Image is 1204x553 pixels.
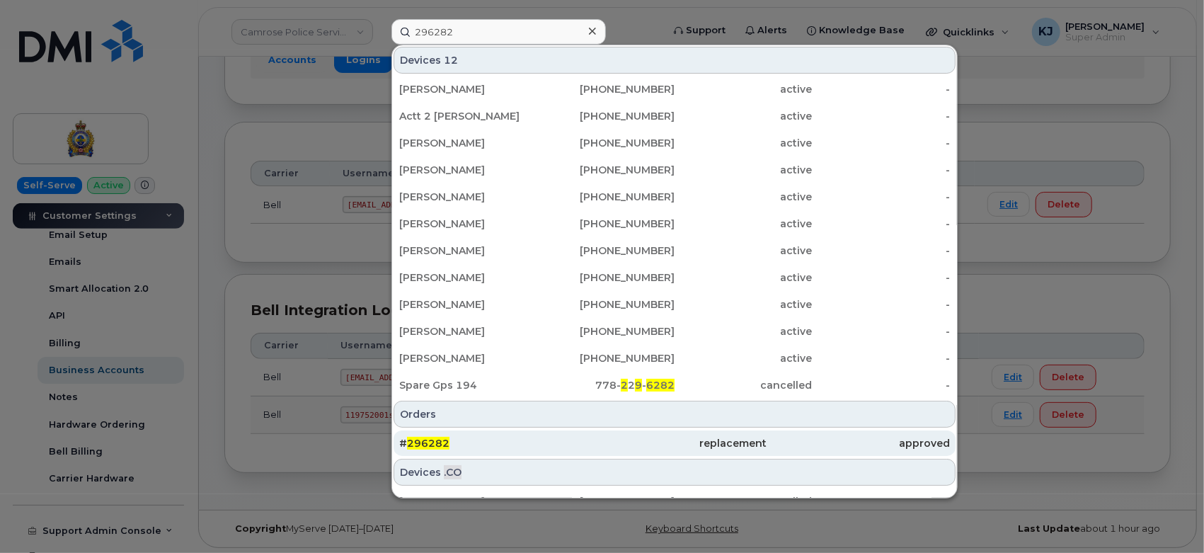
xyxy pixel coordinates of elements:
[391,19,606,45] input: Find something...
[537,297,675,312] div: [PHONE_NUMBER]
[583,436,766,450] div: replacement
[394,238,956,263] a: [PERSON_NAME][PHONE_NUMBER]active-
[537,109,675,123] div: [PHONE_NUMBER]
[394,211,956,236] a: [PERSON_NAME][PHONE_NUMBER]active-
[394,130,956,156] a: [PERSON_NAME][PHONE_NUMBER]active-
[537,82,675,96] div: [PHONE_NUMBER]
[399,109,537,123] div: Actt 2 [PERSON_NAME]
[394,459,956,486] div: Devices
[675,190,813,204] div: active
[399,351,537,365] div: [PERSON_NAME]
[394,157,956,183] a: [PERSON_NAME][PHONE_NUMBER]active-
[394,489,956,514] a: [PERSON_NAME][PHONE_NUMBER]cancelled-
[407,437,449,450] span: 296282
[537,378,675,392] div: 778- 2 -
[537,190,675,204] div: [PHONE_NUMBER]
[394,431,956,456] a: #296282replacementapproved
[537,494,675,508] div: [PHONE_NUMBER]
[813,297,951,312] div: -
[813,82,951,96] div: -
[621,379,628,392] span: 2
[399,190,537,204] div: [PERSON_NAME]
[394,47,956,74] div: Devices
[537,351,675,365] div: [PHONE_NUMBER]
[675,351,813,365] div: active
[675,82,813,96] div: active
[399,82,537,96] div: [PERSON_NAME]
[646,379,675,392] span: 6282
[767,436,950,450] div: approved
[813,351,951,365] div: -
[537,217,675,231] div: [PHONE_NUMBER]
[394,401,956,428] div: Orders
[399,436,583,450] div: #
[813,244,951,258] div: -
[399,136,537,150] div: [PERSON_NAME]
[399,378,537,392] div: Spare Gps 194
[675,297,813,312] div: active
[444,465,461,479] span: .CO
[813,494,951,508] div: -
[537,163,675,177] div: [PHONE_NUMBER]
[675,494,813,508] div: cancelled
[675,270,813,285] div: active
[813,136,951,150] div: -
[635,379,642,392] span: 9
[394,184,956,210] a: [PERSON_NAME][PHONE_NUMBER]active-
[813,378,951,392] div: -
[813,109,951,123] div: -
[394,372,956,398] a: Spare Gps 194778-229-6282cancelled-
[394,265,956,290] a: [PERSON_NAME][PHONE_NUMBER]active-
[444,53,458,67] span: 12
[675,109,813,123] div: active
[394,103,956,129] a: Actt 2 [PERSON_NAME][PHONE_NUMBER]active-
[394,292,956,317] a: [PERSON_NAME][PHONE_NUMBER]active-
[394,319,956,344] a: [PERSON_NAME][PHONE_NUMBER]active-
[675,163,813,177] div: active
[675,244,813,258] div: active
[537,244,675,258] div: [PHONE_NUMBER]
[675,217,813,231] div: active
[537,324,675,338] div: [PHONE_NUMBER]
[399,217,537,231] div: [PERSON_NAME]
[537,136,675,150] div: [PHONE_NUMBER]
[399,297,537,312] div: [PERSON_NAME]
[813,190,951,204] div: -
[394,76,956,102] a: [PERSON_NAME][PHONE_NUMBER]active-
[813,324,951,338] div: -
[394,346,956,371] a: [PERSON_NAME][PHONE_NUMBER]active-
[399,244,537,258] div: [PERSON_NAME]
[813,163,951,177] div: -
[537,270,675,285] div: [PHONE_NUMBER]
[813,270,951,285] div: -
[399,494,537,508] div: [PERSON_NAME]
[399,163,537,177] div: [PERSON_NAME]
[675,136,813,150] div: active
[399,270,537,285] div: [PERSON_NAME]
[675,378,813,392] div: cancelled
[813,217,951,231] div: -
[675,324,813,338] div: active
[399,324,537,338] div: [PERSON_NAME]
